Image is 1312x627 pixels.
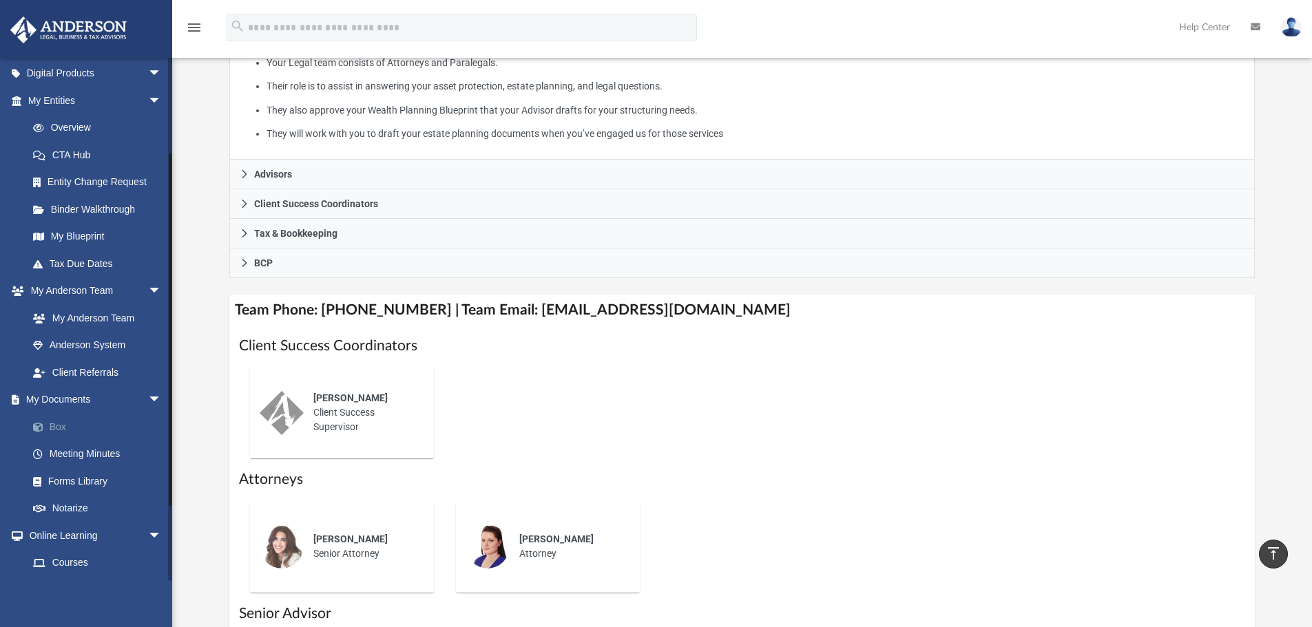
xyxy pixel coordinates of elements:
[6,17,131,43] img: Anderson Advisors Platinum Portal
[148,87,176,115] span: arrow_drop_down
[230,19,245,34] i: search
[229,295,1256,326] h4: Team Phone: [PHONE_NUMBER] | Team Email: [EMAIL_ADDRESS][DOMAIN_NAME]
[229,219,1256,248] a: Tax & Bookkeeping
[1259,540,1288,568] a: vertical_align_top
[19,195,183,223] a: Binder Walkthrough
[148,277,176,306] span: arrow_drop_down
[10,277,176,305] a: My Anderson Teamarrow_drop_down
[254,258,273,268] span: BCP
[254,229,337,238] span: Tax & Bookkeeping
[260,391,304,435] img: thumbnail
[267,78,1245,95] li: Their role is to assist in answering your asset protection, estate planning, and legal questions.
[186,26,202,36] a: menu
[304,522,424,571] div: Senior Attorney
[1281,17,1302,37] img: User Pic
[239,604,1246,624] h1: Senior Advisor
[19,304,169,332] a: My Anderson Team
[19,440,183,468] a: Meeting Minutes
[267,54,1245,72] li: Your Legal team consists of Attorneys and Paralegals.
[510,522,630,571] div: Attorney
[10,386,183,414] a: My Documentsarrow_drop_down
[254,169,292,179] span: Advisors
[239,469,1246,489] h1: Attorneys
[19,549,176,577] a: Courses
[19,223,176,251] a: My Blueprint
[19,413,183,440] a: Box
[254,199,378,209] span: Client Success Coordinators
[148,522,176,550] span: arrow_drop_down
[229,21,1256,160] div: Attorneys & Paralegals
[19,250,183,277] a: Tax Due Dates
[10,60,183,87] a: Digital Productsarrow_drop_down
[519,533,594,544] span: [PERSON_NAME]
[229,160,1256,189] a: Advisors
[304,381,424,444] div: Client Success Supervisor
[19,467,176,495] a: Forms Library
[19,576,169,604] a: Video Training
[267,102,1245,119] li: They also approve your Wealth Planning Blueprint that your Advisor drafts for your structuring ne...
[19,114,183,142] a: Overview
[313,533,388,544] span: [PERSON_NAME]
[148,386,176,414] span: arrow_drop_down
[267,125,1245,142] li: They will work with you to draft your estate planning documents when you’ve engaged us for those ...
[19,169,183,196] a: Entity Change Request
[466,524,510,568] img: thumbnail
[19,141,183,169] a: CTA Hub
[239,336,1246,356] h1: Client Success Coordinators
[19,359,176,386] a: Client Referrals
[260,524,304,568] img: thumbnail
[10,87,183,114] a: My Entitiesarrow_drop_down
[313,392,388,403] span: [PERSON_NAME]
[19,332,176,359] a: Anderson System
[240,30,1245,142] p: What My Attorneys & Paralegals Do:
[186,19,202,36] i: menu
[10,522,176,549] a: Online Learningarrow_drop_down
[148,60,176,88] span: arrow_drop_down
[1265,545,1282,562] i: vertical_align_top
[229,189,1256,219] a: Client Success Coordinators
[19,495,183,522] a: Notarize
[229,248,1256,278] a: BCP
